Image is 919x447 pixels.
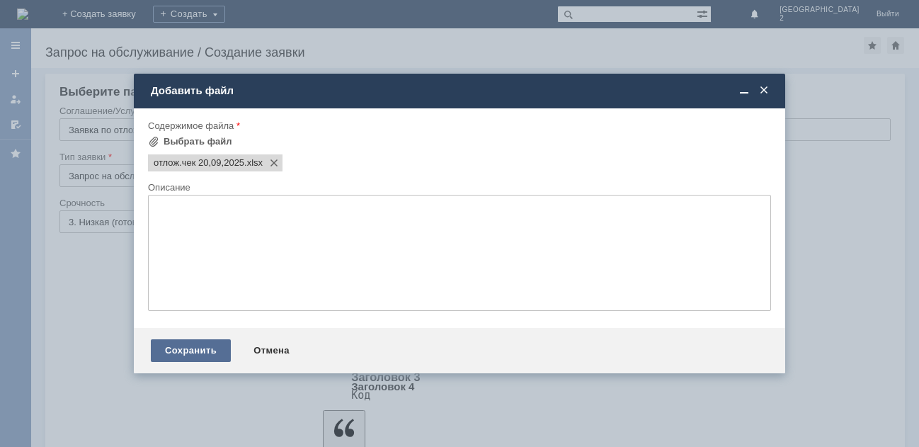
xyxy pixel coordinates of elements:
div: Добавить файл [151,84,771,97]
span: отлож.чек 20,09,2025.xlsx [154,157,244,169]
div: Описание [148,183,768,192]
span: Закрыть [757,84,771,97]
div: Выбрать файл [164,136,232,147]
span: Свернуть (Ctrl + M) [737,84,751,97]
span: отлож.чек 20,09,2025.xlsx [244,157,263,169]
div: Добрый вечер! [PERSON_NAME] Прошу удалить отлож.чек во вложении [6,6,207,28]
div: Содержимое файла [148,121,768,130]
